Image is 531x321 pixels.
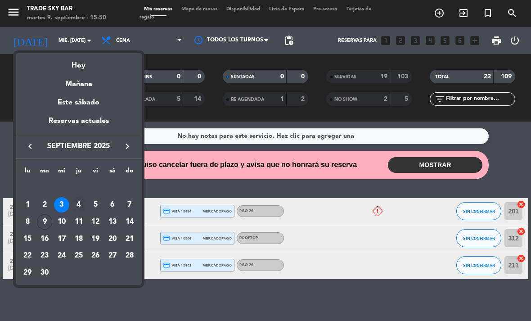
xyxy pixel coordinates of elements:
span: septiembre 2025 [38,140,119,152]
div: 17 [54,231,69,247]
td: 17 de septiembre de 2025 [53,231,70,248]
th: domingo [121,166,138,180]
div: 9 [37,214,52,230]
div: 30 [37,265,52,280]
td: 5 de septiembre de 2025 [87,197,104,214]
div: 13 [105,214,120,230]
td: 10 de septiembre de 2025 [53,213,70,231]
div: 6 [105,197,120,212]
div: 21 [122,231,137,247]
div: 18 [71,231,86,247]
div: 8 [20,214,35,230]
th: sábado [104,166,121,180]
div: 4 [71,197,86,212]
div: 15 [20,231,35,247]
td: 2 de septiembre de 2025 [36,197,53,214]
div: 5 [88,197,103,212]
div: Este sábado [16,90,142,115]
td: 11 de septiembre de 2025 [70,213,87,231]
div: 12 [88,214,103,230]
div: 25 [71,249,86,264]
td: 22 de septiembre de 2025 [19,248,36,265]
div: 11 [71,214,86,230]
td: 30 de septiembre de 2025 [36,264,53,281]
div: 29 [20,265,35,280]
td: 6 de septiembre de 2025 [104,197,121,214]
div: 20 [105,231,120,247]
td: 18 de septiembre de 2025 [70,231,87,248]
td: 24 de septiembre de 2025 [53,248,70,265]
td: 7 de septiembre de 2025 [121,197,138,214]
td: 25 de septiembre de 2025 [70,248,87,265]
div: 14 [122,214,137,230]
td: 21 de septiembre de 2025 [121,231,138,248]
td: 28 de septiembre de 2025 [121,248,138,265]
div: 28 [122,249,137,264]
button: keyboard_arrow_left [22,140,38,152]
td: 1 de septiembre de 2025 [19,197,36,214]
td: 16 de septiembre de 2025 [36,231,53,248]
div: 23 [37,249,52,264]
td: 8 de septiembre de 2025 [19,213,36,231]
div: 10 [54,214,69,230]
th: martes [36,166,53,180]
td: 20 de septiembre de 2025 [104,231,121,248]
div: 2 [37,197,52,212]
td: 4 de septiembre de 2025 [70,197,87,214]
td: 3 de septiembre de 2025 [53,197,70,214]
th: lunes [19,166,36,180]
div: 1 [20,197,35,212]
td: 29 de septiembre de 2025 [19,264,36,281]
td: 15 de septiembre de 2025 [19,231,36,248]
i: keyboard_arrow_left [25,141,36,152]
div: 7 [122,197,137,212]
th: miércoles [53,166,70,180]
td: 12 de septiembre de 2025 [87,213,104,231]
td: 9 de septiembre de 2025 [36,213,53,231]
td: SEP. [19,180,138,197]
div: Hoy [16,53,142,72]
div: 26 [88,249,103,264]
td: 19 de septiembre de 2025 [87,231,104,248]
i: keyboard_arrow_right [122,141,133,152]
div: Mañana [16,72,142,90]
div: 27 [105,249,120,264]
div: 22 [20,249,35,264]
button: keyboard_arrow_right [119,140,135,152]
th: viernes [87,166,104,180]
td: 23 de septiembre de 2025 [36,248,53,265]
div: Reservas actuales [16,115,142,134]
div: 19 [88,231,103,247]
th: jueves [70,166,87,180]
td: 13 de septiembre de 2025 [104,213,121,231]
div: 16 [37,231,52,247]
td: 26 de septiembre de 2025 [87,248,104,265]
td: 14 de septiembre de 2025 [121,213,138,231]
td: 27 de septiembre de 2025 [104,248,121,265]
div: 24 [54,249,69,264]
div: 3 [54,197,69,212]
